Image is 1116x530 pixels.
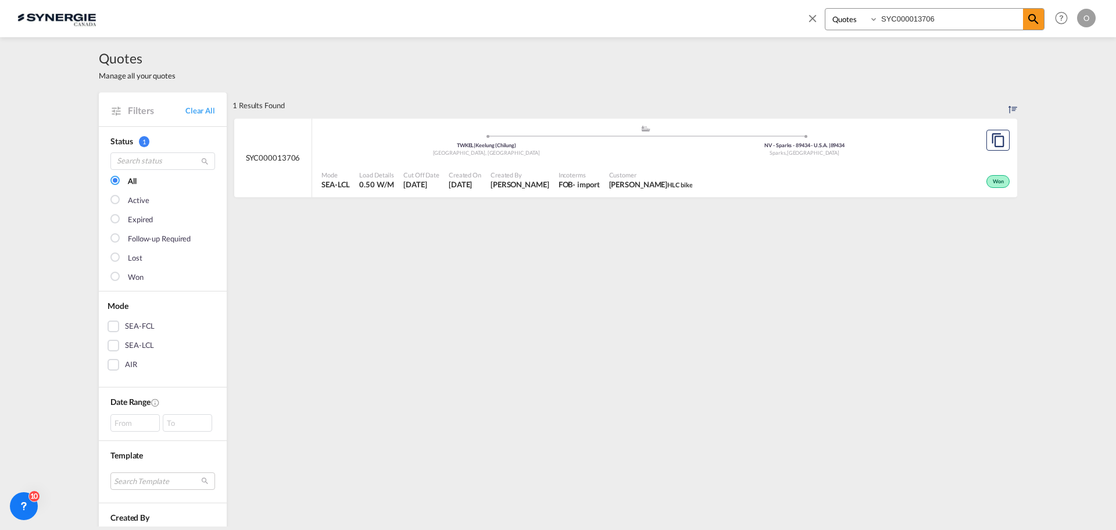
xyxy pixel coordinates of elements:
[125,321,155,332] div: SEA-FCL
[110,450,143,460] span: Template
[1026,12,1040,26] md-icon: icon-magnify
[474,142,475,148] span: |
[667,181,692,188] span: HLC bike
[764,142,830,148] span: NV - Sparks - 89434 - U.S.A.
[246,152,301,163] span: SYC000013706
[125,340,154,351] div: SEA-LCL
[359,180,394,189] span: 0.50 W/M
[1008,93,1017,118] div: Sort by: Created On
[128,214,153,226] div: Expired
[151,398,160,407] md-icon: Created On
[359,170,394,179] span: Load Details
[185,105,215,116] a: Clear All
[786,150,787,156] span: ,
[609,179,693,190] span: Hala Laalj HLC bike
[108,340,218,351] md-checkbox: SEA-LCL
[491,170,549,179] span: Created By
[457,142,516,148] span: TWKEL Keelung (Chilung)
[110,136,215,147] div: Status 1
[787,150,839,156] span: [GEOGRAPHIC_DATA]
[99,70,176,81] span: Manage all your quotes
[233,93,285,118] div: 1 Results Found
[128,195,149,207] div: Active
[110,152,215,170] input: Search status
[234,119,1017,198] div: SYC000013706 assets/icons/custom/ship-fill.svgassets/icons/custom/roll-o-plane.svgOriginKeelung (...
[639,126,653,131] md-icon: assets/icons/custom/ship-fill.svg
[559,170,600,179] span: Incoterms
[128,176,137,187] div: All
[806,8,825,36] span: icon-close
[99,49,176,67] span: Quotes
[128,233,191,245] div: Follow-up Required
[108,321,218,332] md-checkbox: SEA-FCL
[831,142,845,148] span: 89434
[108,301,128,311] span: Mode
[878,9,1023,29] input: Enter Quotation Number
[609,170,693,179] span: Customer
[201,157,209,166] md-icon: icon-magnify
[110,414,160,432] div: From
[449,170,481,179] span: Created On
[321,179,350,190] span: SEA-LCL
[108,359,218,371] md-checkbox: AIR
[986,130,1010,151] button: Copy Quote
[1023,9,1044,30] span: icon-magnify
[321,170,350,179] span: Mode
[17,5,96,31] img: 1f56c880d42311ef80fc7dca854c8e59.png
[1051,8,1077,29] div: Help
[128,272,144,283] div: Won
[1051,8,1071,28] span: Help
[806,12,819,24] md-icon: icon-close
[559,179,573,190] div: FOB
[110,414,215,432] span: From To
[559,179,600,190] div: FOB import
[433,150,540,156] span: [GEOGRAPHIC_DATA], [GEOGRAPHIC_DATA]
[491,179,549,190] span: Rosa Ho
[403,179,439,190] span: 1 Aug 2025
[125,359,137,371] div: AIR
[139,136,149,147] span: 1
[993,178,1007,186] span: Won
[128,252,142,264] div: Lost
[110,397,151,407] span: Date Range
[986,175,1010,188] div: Won
[403,170,439,179] span: Cut Off Date
[128,104,185,117] span: Filters
[110,513,149,522] span: Created By
[110,136,133,146] span: Status
[991,133,1005,147] md-icon: assets/icons/custom/copyQuote.svg
[163,414,212,432] div: To
[573,179,599,190] div: - import
[449,179,481,190] span: 1 Aug 2025
[829,142,831,148] span: |
[1077,9,1096,27] div: O
[770,150,786,156] span: Sparks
